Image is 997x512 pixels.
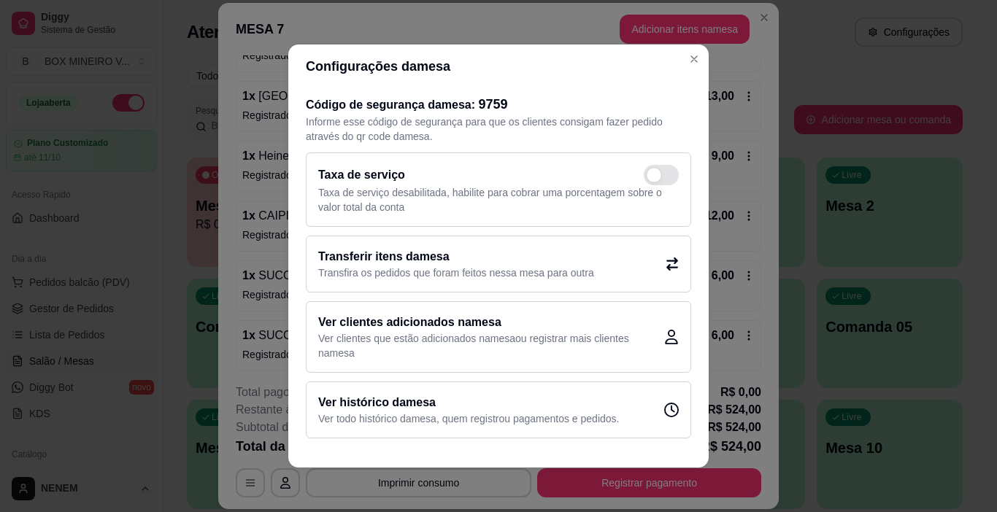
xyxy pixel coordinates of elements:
h2: Transferir itens da mesa [318,248,594,265]
p: Taxa de serviço desabilitada, habilite para cobrar uma porcentagem sobre o valor total da conta [318,185,679,214]
h2: Taxa de serviço [318,166,405,184]
p: Informe esse código de segurança para que os clientes consigam fazer pedido através do qr code da... [306,115,691,144]
span: 9759 [479,97,508,112]
header: Configurações da mesa [288,44,709,88]
button: Close [682,47,706,71]
h2: Ver clientes adicionados na mesa [318,314,664,331]
h2: Código de segurança da mesa : [306,94,691,115]
h2: Ver histórico da mesa [318,394,619,411]
p: Transfira os pedidos que foram feitos nessa mesa para outra [318,265,594,280]
p: Ver clientes que estão adicionados na mesa ou registrar mais clientes na mesa [318,331,664,360]
p: Ver todo histórico da mesa , quem registrou pagamentos e pedidos. [318,411,619,426]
